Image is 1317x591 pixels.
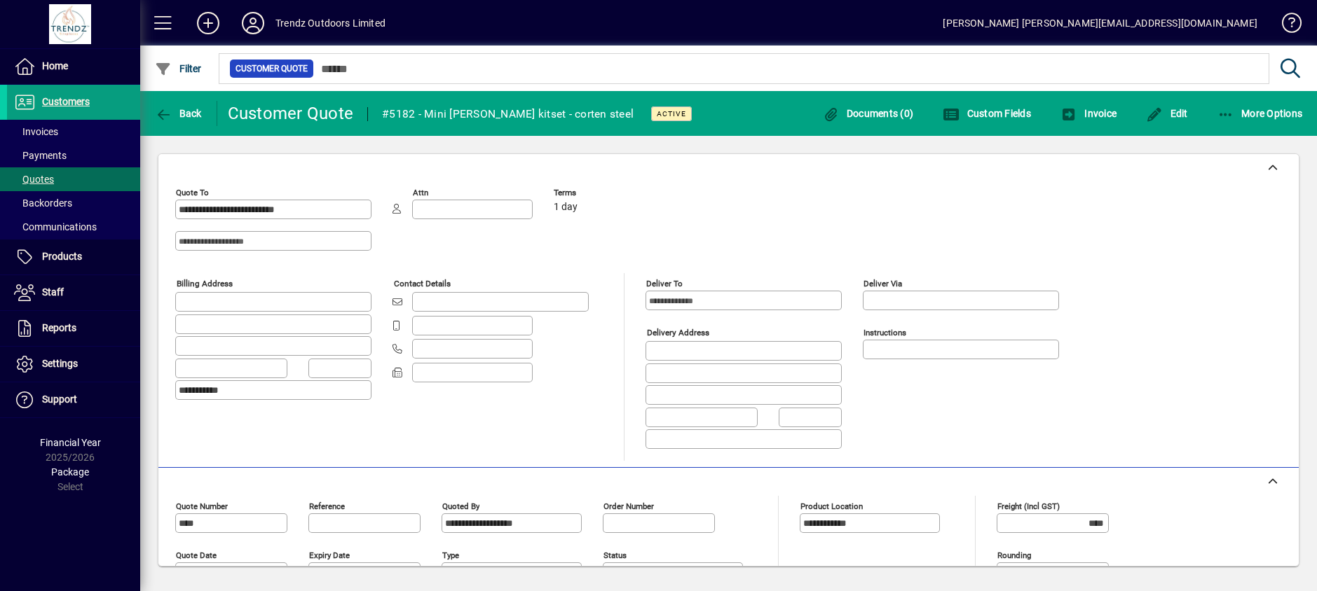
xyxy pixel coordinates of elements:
span: Backorders [14,197,72,209]
button: Back [151,101,205,126]
mat-label: Quote To [176,188,209,197]
mat-label: Attn [413,188,428,197]
span: Reports [42,322,76,333]
span: Documents (0) [822,108,913,119]
button: Profile [231,11,275,36]
a: Communications [7,215,140,239]
mat-label: Status [603,550,627,559]
mat-label: Deliver via [864,279,902,288]
a: Products [7,239,140,274]
span: Invoice [1060,108,1117,119]
span: Quotes [14,174,54,185]
div: Customer Quote [228,102,354,125]
span: Home [42,60,68,71]
a: Reports [7,311,140,346]
a: Quotes [7,167,140,191]
span: Payments [14,150,67,161]
span: Back [155,108,202,119]
span: Active [657,109,686,118]
span: Settings [42,358,78,369]
mat-label: Quote number [176,501,228,510]
button: Add [186,11,231,36]
mat-label: Order number [603,501,654,510]
span: Customer Quote [236,62,308,76]
button: Filter [151,56,205,81]
span: Edit [1146,108,1188,119]
span: Financial Year [40,437,101,448]
button: Documents (0) [819,101,917,126]
span: Staff [42,286,64,298]
div: Trendz Outdoors Limited [275,12,385,34]
button: Edit [1142,101,1192,126]
mat-label: Quote date [176,550,217,559]
a: Payments [7,144,140,167]
a: Home [7,49,140,84]
a: Invoices [7,120,140,144]
a: Staff [7,275,140,310]
mat-label: Deliver To [646,279,683,288]
span: Filter [155,63,202,74]
a: Knowledge Base [1271,3,1299,48]
a: Backorders [7,191,140,215]
a: Support [7,382,140,417]
mat-label: Product location [800,501,863,510]
span: Terms [554,188,638,197]
span: 1 day [554,202,578,213]
span: Custom Fields [943,108,1031,119]
span: Package [51,466,89,478]
a: Settings [7,347,140,382]
mat-label: Rounding [997,550,1031,559]
div: [PERSON_NAME] [PERSON_NAME][EMAIL_ADDRESS][DOMAIN_NAME] [943,12,1257,34]
div: #5182 - Mini [PERSON_NAME] kitset - corten steel [382,103,634,125]
span: Customers [42,96,90,107]
span: Support [42,394,77,405]
button: Invoice [1057,101,1120,126]
span: Invoices [14,126,58,137]
mat-label: Expiry date [309,550,350,559]
span: Products [42,251,82,262]
app-page-header-button: Back [140,101,217,126]
mat-label: Quoted by [442,501,479,510]
mat-label: Reference [309,501,345,510]
button: More Options [1214,101,1306,126]
span: Communications [14,221,97,232]
mat-label: Instructions [864,328,906,338]
mat-label: Type [442,550,459,559]
span: More Options [1217,108,1303,119]
mat-label: Freight (incl GST) [997,501,1060,510]
button: Custom Fields [939,101,1035,126]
